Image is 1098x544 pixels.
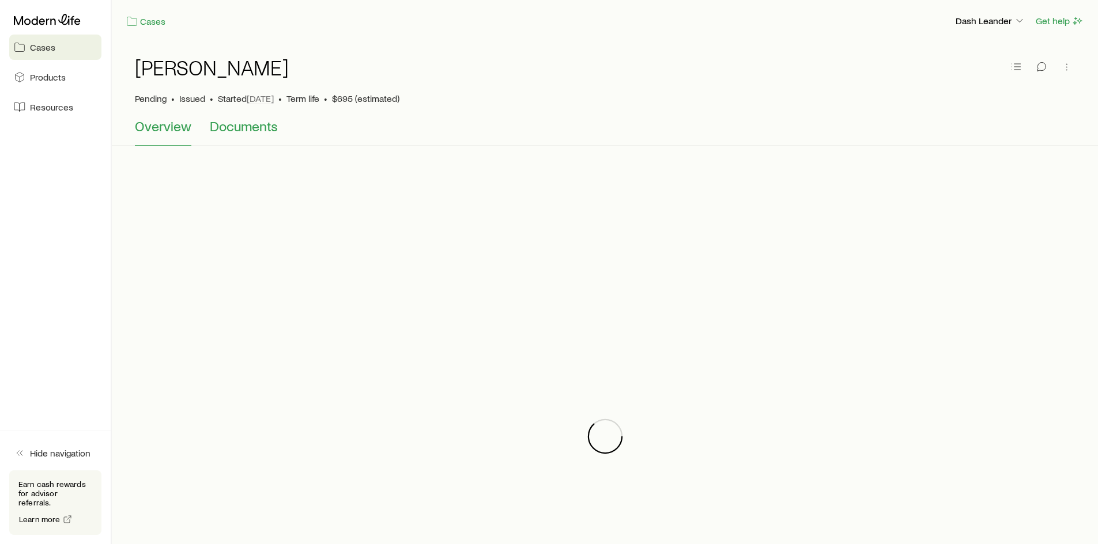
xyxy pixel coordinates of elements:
[210,93,213,104] span: •
[218,93,274,104] p: Started
[210,118,278,134] span: Documents
[332,93,399,104] span: $695 (estimated)
[171,93,175,104] span: •
[30,101,73,113] span: Resources
[19,515,61,523] span: Learn more
[956,15,1025,26] p: Dash Leander
[9,440,101,466] button: Hide navigation
[9,470,101,535] div: Earn cash rewards for advisor referrals.Learn more
[126,15,166,28] a: Cases
[1035,14,1084,28] button: Get help
[179,93,205,104] span: Issued
[18,480,92,507] p: Earn cash rewards for advisor referrals.
[135,93,167,104] p: Pending
[30,41,55,53] span: Cases
[286,93,319,104] span: Term life
[955,14,1026,28] button: Dash Leander
[9,35,101,60] a: Cases
[278,93,282,104] span: •
[9,64,101,90] a: Products
[135,118,191,134] span: Overview
[9,94,101,120] a: Resources
[30,447,90,459] span: Hide navigation
[324,93,327,104] span: •
[247,93,274,104] span: [DATE]
[30,71,66,83] span: Products
[135,56,289,79] h1: [PERSON_NAME]
[135,118,1075,146] div: Case details tabs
